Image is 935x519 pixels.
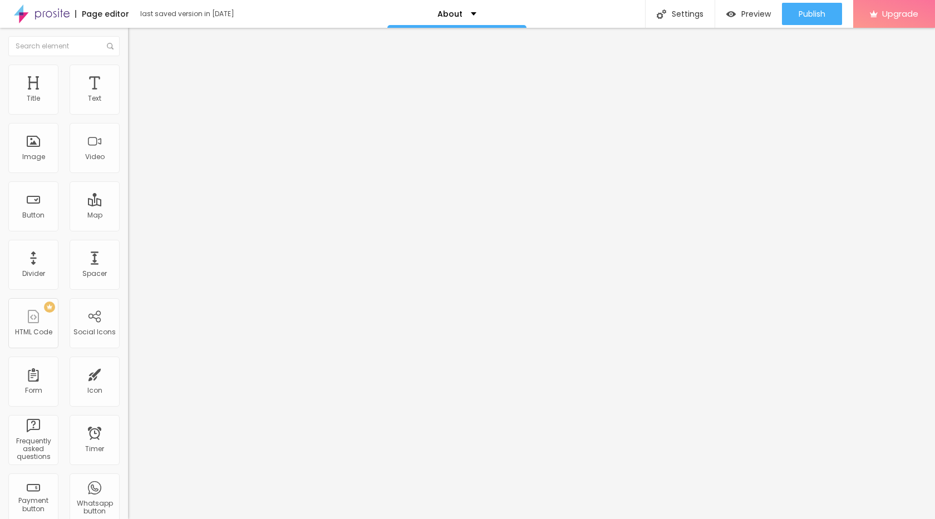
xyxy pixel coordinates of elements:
div: Form [25,387,42,394]
div: Whatsapp button [72,500,116,516]
img: view-1.svg [726,9,736,19]
div: Icon [87,387,102,394]
div: Frequently asked questions [11,437,55,461]
div: Video [85,153,105,161]
div: Title [27,95,40,102]
input: Search element [8,36,120,56]
div: Page editor [75,10,129,18]
div: Spacer [82,270,107,278]
div: Payment button [11,497,55,513]
p: About [437,10,462,18]
div: Social Icons [73,328,116,336]
span: Preview [741,9,771,18]
button: Publish [782,3,842,25]
div: last saved version in [DATE] [140,11,268,17]
div: Timer [85,445,104,453]
img: Icone [657,9,666,19]
span: Publish [799,9,825,18]
div: Text [88,95,101,102]
div: HTML Code [15,328,52,336]
div: Image [22,153,45,161]
iframe: Editor [128,28,935,519]
div: Button [22,211,45,219]
div: Map [87,211,102,219]
button: Preview [715,3,782,25]
span: Upgrade [882,9,918,18]
img: Icone [107,43,114,50]
div: Divider [22,270,45,278]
